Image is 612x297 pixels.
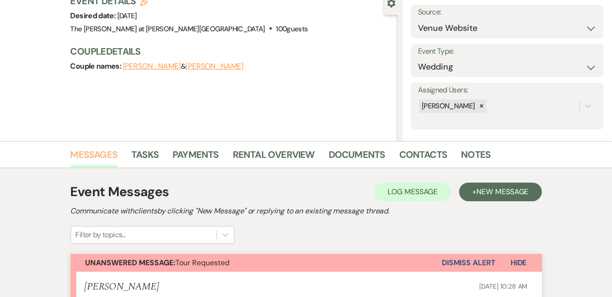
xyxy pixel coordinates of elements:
[76,229,126,240] div: Filter by topics...
[86,258,176,268] strong: Unanswered Message:
[123,63,181,70] button: [PERSON_NAME]
[496,254,542,272] button: Hide
[71,182,169,202] h1: Event Messages
[418,45,597,58] label: Event Type:
[86,258,230,268] span: Tour Requested
[329,147,385,168] a: Documents
[71,205,542,217] h2: Communicate with clients by clicking "New Message" or replying to an existing message thread.
[85,281,159,293] h5: [PERSON_NAME]
[71,147,118,168] a: Messages
[480,282,528,290] span: [DATE] 10:28 AM
[419,99,476,113] div: [PERSON_NAME]
[388,187,438,197] span: Log Message
[459,183,541,201] button: +New Message
[418,6,597,19] label: Source:
[131,147,158,168] a: Tasks
[374,183,451,201] button: Log Message
[71,11,117,21] span: Desired date:
[71,61,123,71] span: Couple names:
[233,147,315,168] a: Rental Overview
[123,62,244,71] span: &
[71,254,442,272] button: Unanswered Message:Tour Requested
[186,63,244,70] button: [PERSON_NAME]
[418,84,597,97] label: Assigned Users:
[476,187,528,197] span: New Message
[442,254,496,272] button: Dismiss Alert
[71,24,265,34] span: The [PERSON_NAME] at [PERSON_NAME][GEOGRAPHIC_DATA]
[461,147,490,168] a: Notes
[117,11,137,21] span: [DATE]
[276,24,308,34] span: 100 guests
[399,147,447,168] a: Contacts
[511,258,527,268] span: Hide
[71,45,389,58] h3: Couple Details
[173,147,219,168] a: Payments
